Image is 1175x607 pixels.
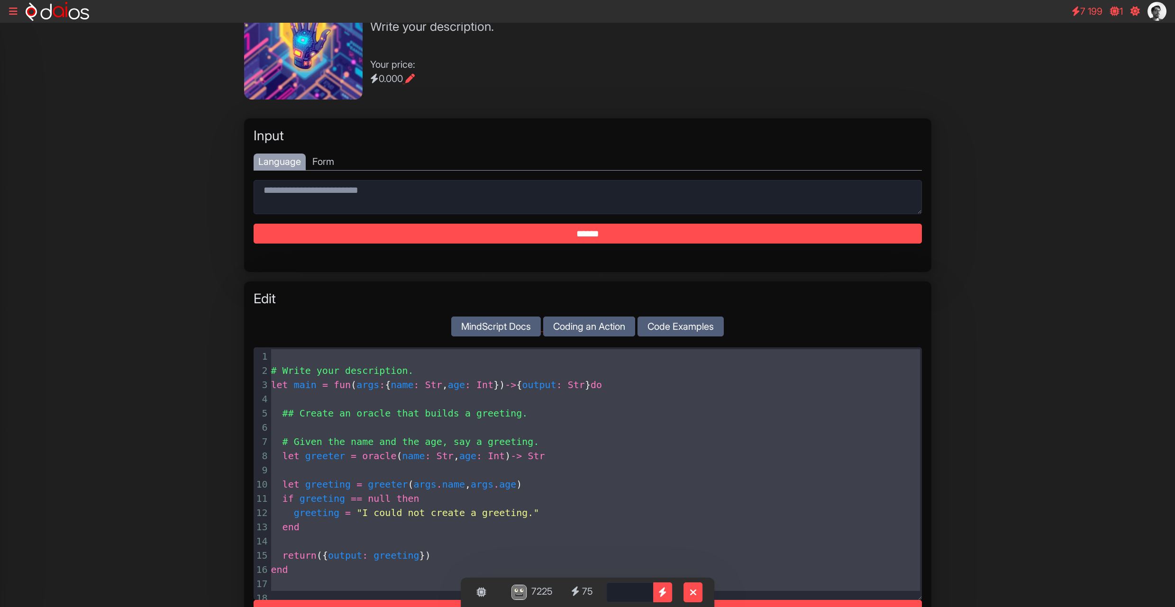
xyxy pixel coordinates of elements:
[294,379,317,390] span: main
[254,291,922,307] h2: Edit
[368,493,391,504] span: null
[362,450,396,462] span: oracle
[305,450,345,462] span: greeter
[305,479,351,490] span: greeting
[471,479,493,490] span: args
[356,379,379,390] span: args
[499,479,516,490] span: age
[414,479,437,490] span: args
[271,365,414,376] span: # Write your description.
[254,562,269,577] div: 16
[568,379,585,390] span: Str
[254,463,269,477] div: 9
[351,493,362,504] span: ==
[437,479,442,490] span: .
[282,408,528,419] span: ## Create an oracle that builds a greeting.
[271,450,545,462] span: ( , )
[282,493,294,504] span: if
[476,450,482,462] span: :
[402,450,425,462] span: name
[1105,2,1128,21] a: 1
[282,550,317,561] span: return
[254,392,269,406] div: 4
[425,450,431,462] span: :
[322,379,328,390] span: =
[448,379,465,390] span: age
[254,378,269,392] div: 3
[351,450,356,462] span: =
[391,379,413,390] span: name
[451,321,543,332] a: MindScript Docs
[1120,6,1123,17] span: 1
[356,507,539,518] span: "I could not create a greeting."
[379,379,385,390] span: :
[282,436,539,447] span: # Given the name and the age, say a greeting.
[282,479,300,490] span: let
[254,491,269,506] div: 11
[254,506,269,520] div: 12
[425,379,442,390] span: Str
[522,379,556,390] span: output
[254,363,269,378] div: 2
[556,379,562,390] span: :
[300,493,345,504] span: greeting
[543,317,635,336] button: Coding an Action
[368,479,408,490] span: greeter
[254,128,922,144] h2: Input
[294,507,339,518] span: greeting
[510,450,522,462] span: ->
[1148,2,1166,21] img: citations
[271,379,602,390] span: ( { , }) { }
[370,72,494,86] div: 0.000
[254,349,269,363] div: 1
[528,450,545,462] span: Str
[334,379,351,390] span: fun
[271,379,288,390] span: let
[254,435,269,449] div: 7
[345,507,351,518] span: =
[638,321,724,332] a: Code Examples
[254,154,306,170] div: Language
[396,493,419,504] span: then
[254,449,269,463] div: 8
[414,379,419,390] span: :
[282,521,300,533] span: end
[451,317,541,336] button: MindScript Docs
[437,450,454,462] span: Str
[1067,2,1107,21] a: 7 199
[254,420,269,435] div: 6
[442,479,465,490] span: name
[356,479,362,490] span: =
[459,450,476,462] span: age
[362,550,368,561] span: :
[505,379,516,390] span: ->
[638,317,724,336] button: Code Examples
[476,379,493,390] span: Int
[271,564,288,575] span: end
[254,548,269,562] div: 15
[282,450,300,462] span: let
[271,479,522,490] span: ( , )
[328,550,362,561] span: output
[591,379,602,390] span: do
[465,379,471,390] span: :
[254,534,269,548] div: 14
[254,591,269,605] div: 18
[493,479,499,490] span: .
[254,406,269,420] div: 5
[254,577,269,591] div: 17
[254,477,269,491] div: 10
[26,2,89,21] img: logo-neg-h.svg
[254,520,269,534] div: 13
[1080,6,1102,17] span: 7 199
[373,550,419,561] span: greeting
[370,19,494,34] h3: Write your description.
[271,550,431,561] span: ({ })
[488,450,505,462] span: Int
[370,57,494,86] div: Your price:
[308,154,339,170] div: Form
[543,321,635,332] a: Coding an Action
